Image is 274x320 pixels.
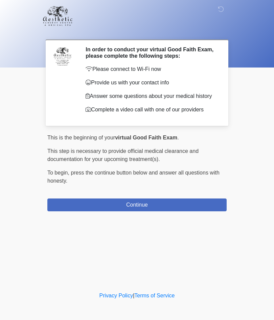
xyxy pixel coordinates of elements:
[99,293,133,298] a: Privacy Policy
[86,46,216,59] h2: In order to conduct your virtual Good Faith Exam, please complete the following steps:
[134,293,175,298] a: Terms of Service
[47,170,71,176] span: To begin,
[47,135,115,140] span: This is the beginning of your
[86,79,216,87] p: Provide us with your contact info
[47,198,227,211] button: Continue
[115,135,177,140] strong: virtual Good Faith Exam
[86,92,216,100] p: Answer some questions about your medical history
[177,135,179,140] span: .
[86,106,216,114] p: Complete a video call with one of our providers
[47,148,199,162] span: This step is necessary to provide official medical clearance and documentation for your upcoming ...
[52,46,73,66] img: Agent Avatar
[86,65,216,73] p: Please connect to Wi-Fi now
[133,293,134,298] a: |
[47,170,220,184] span: press the continue button below and answer all questions with honesty.
[41,5,75,27] img: Aesthetic Surgery Centre, PLLC Logo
